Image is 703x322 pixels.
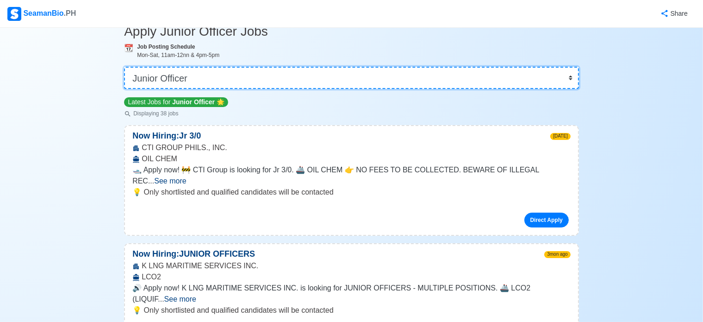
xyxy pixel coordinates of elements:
[124,44,133,52] span: calendar
[125,260,578,283] div: K LNG MARITIME SERVICES INC. LCO2
[132,187,571,198] p: 💡 Only shortlisted and qualified candidates will be contacted
[154,177,186,185] span: See more
[7,7,21,21] img: Logo
[132,305,571,316] p: 💡 Only shortlisted and qualified candidates will be contacted
[164,295,196,303] span: See more
[124,97,228,107] p: Latest Jobs for
[132,284,530,303] span: 🔊 Apply now! K LNG MARITIME SERVICES INC. is looking for JUNIOR OFFICERS - MULTIPLE POSITIONS. 🚢 ...
[132,166,539,185] span: 🛥️ Apply now! 🚧 CTI Group is looking for Jr 3/0. 🚢 OIL CHEM 👉 NO FEES TO BE COLLECTED. BEWARE OF ...
[137,51,579,59] div: Mon-Sat, 11am-12nn & 4pm-5pm
[7,7,76,21] div: SeamanBio
[172,98,215,106] span: Junior Officer
[651,5,696,23] button: Share
[544,251,570,258] span: 3mon ago
[124,109,228,118] p: Displaying 38 jobs
[524,213,569,227] a: Direct Apply
[64,9,76,17] span: .PH
[125,248,262,260] p: Now Hiring: JUNIOR OFFICERS
[125,130,208,142] p: Now Hiring: Jr 3/0
[217,98,224,106] span: star
[148,177,187,185] span: ...
[158,295,196,303] span: ...
[550,133,570,140] span: [DATE]
[124,24,579,39] h3: Apply Junior Officer Jobs
[137,44,195,50] b: Job Posting Schedule
[125,142,578,164] div: CTI GROUP PHILS., INC. OIL CHEM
